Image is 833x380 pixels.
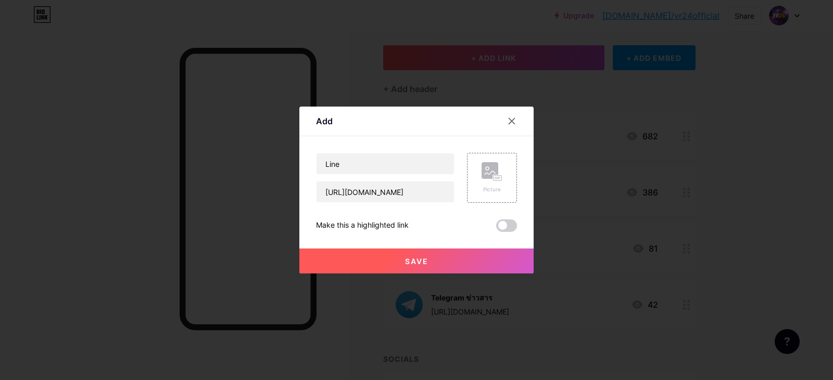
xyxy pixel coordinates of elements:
div: Picture [482,186,502,193]
button: Save [299,248,534,273]
span: Save [405,257,428,266]
div: Add [316,115,333,127]
input: URL [317,181,454,202]
div: Make this a highlighted link [316,219,409,232]
input: Title [317,153,454,174]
